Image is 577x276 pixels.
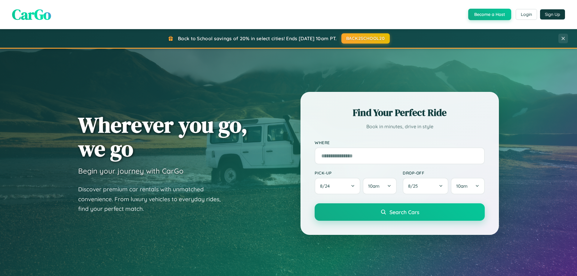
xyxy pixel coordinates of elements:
button: 8/24 [315,178,360,194]
button: Become a Host [468,9,511,20]
h2: Find Your Perfect Ride [315,106,485,119]
label: Drop-off [403,170,485,175]
button: BACK2SCHOOL20 [341,33,390,44]
p: Book in minutes, drive in style [315,122,485,131]
label: Pick-up [315,170,397,175]
button: Search Cars [315,203,485,221]
span: CarGo [12,5,51,24]
span: 10am [456,183,468,189]
p: Discover premium car rentals with unmatched convenience. From luxury vehicles to everyday rides, ... [78,184,228,214]
button: 10am [363,178,397,194]
span: Search Cars [389,209,419,215]
button: Sign Up [540,9,565,20]
span: 8 / 24 [320,183,333,189]
span: 8 / 25 [408,183,421,189]
span: 10am [368,183,380,189]
button: 10am [451,178,485,194]
button: Login [516,9,537,20]
label: Where [315,140,485,145]
span: Back to School savings of 20% in select cities! Ends [DATE] 10am PT. [178,35,337,41]
h3: Begin your journey with CarGo [78,166,184,175]
button: 8/25 [403,178,448,194]
h1: Wherever you go, we go [78,113,248,160]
